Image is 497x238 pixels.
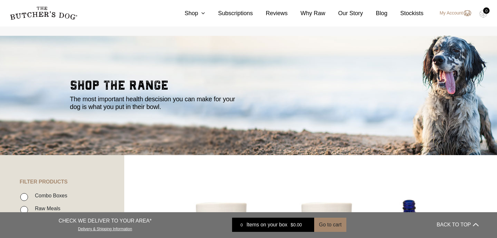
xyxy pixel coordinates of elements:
a: Blog [363,9,388,18]
button: Go to cart [314,218,346,232]
div: 0 [483,7,490,14]
a: 0 Items on your box $0.00 [232,218,314,232]
a: Our Story [325,9,363,18]
label: Raw Meals [32,204,60,213]
label: Combo Boxes [32,191,67,200]
a: Stockists [388,9,424,18]
bdi: 0.00 [291,222,302,227]
span: $ [291,222,293,227]
a: My Account [433,9,471,17]
a: Subscriptions [205,9,253,18]
h2: shop the range [70,79,427,95]
span: Items on your box [247,221,287,229]
div: 0 [237,222,247,228]
img: TBD_Cart-Empty.png [479,10,487,18]
button: BACK TO TOP [437,217,479,233]
a: Reviews [253,9,287,18]
p: CHECK WE DELIVER TO YOUR AREA* [59,217,152,225]
p: The most important health descision you can make for your dog is what you put in their bowl. [70,95,240,111]
a: Shop [172,9,205,18]
a: Delivery & Shipping Information [78,225,132,231]
a: Why Raw [288,9,325,18]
